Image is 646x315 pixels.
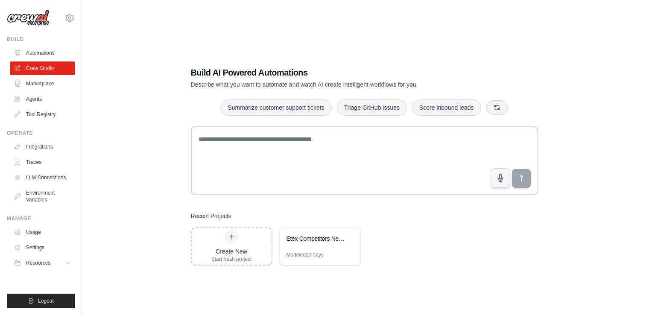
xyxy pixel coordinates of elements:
p: Describe what you want to automate and watch AI create intelligent workflows for you [191,80,478,89]
div: Start fresh project [211,256,252,262]
a: Settings [10,241,75,254]
a: Tool Registry [10,108,75,121]
div: Create New [211,247,252,256]
a: Crew Studio [10,61,75,75]
button: Summarize customer support tickets [220,99,331,116]
a: Usage [10,225,75,239]
a: Environment Variables [10,186,75,207]
div: Etex Competitors News Intelligence [286,234,345,243]
a: Integrations [10,140,75,154]
div: Manage [7,215,75,222]
button: Score inbound leads [412,99,481,116]
a: Agents [10,92,75,106]
a: Marketplace [10,77,75,90]
a: Traces [10,155,75,169]
h3: Recent Projects [191,212,231,220]
img: Logo [7,10,50,26]
button: Click to speak your automation idea [491,168,510,188]
div: Operate [7,130,75,137]
button: Triage GitHub issues [337,99,407,116]
span: Logout [38,297,54,304]
a: Automations [10,46,75,60]
a: LLM Connections [10,171,75,184]
button: Get new suggestions [486,100,508,115]
div: Modified 20 days [286,251,324,258]
button: Resources [10,256,75,270]
span: Resources [26,260,50,266]
div: Build [7,36,75,43]
button: Logout [7,294,75,308]
h1: Build AI Powered Automations [191,67,478,79]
